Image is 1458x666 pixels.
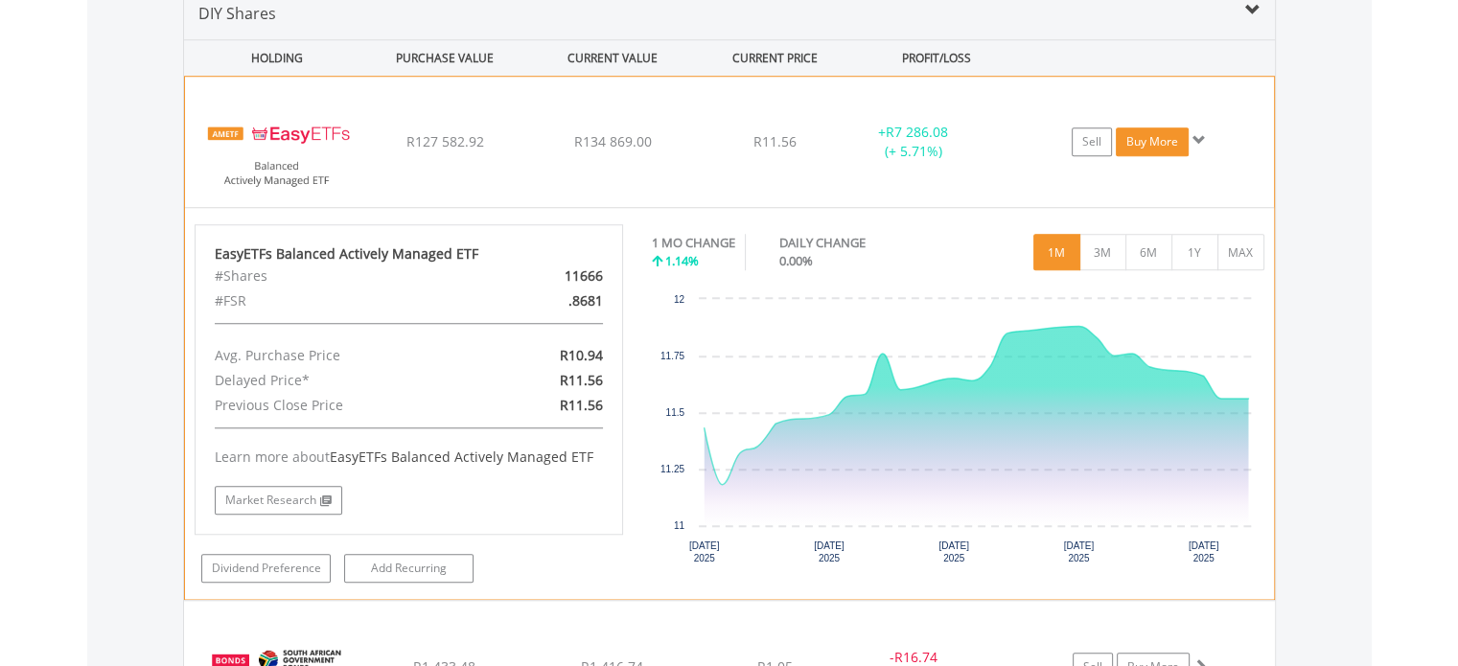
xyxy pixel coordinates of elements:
[195,101,359,202] img: EQU.ZA.EASYBF.png
[698,40,850,76] div: CURRENT PRICE
[1116,127,1189,156] a: Buy More
[200,264,478,288] div: #Shares
[660,351,684,361] text: 11.75
[1079,234,1126,270] button: 3M
[200,343,478,368] div: Avg. Purchase Price
[363,40,527,76] div: PURCHASE VALUE
[531,40,695,76] div: CURRENT VALUE
[886,123,948,141] span: R7 286.08
[841,123,984,161] div: + (+ 5.71%)
[200,368,478,393] div: Delayed Price*
[674,520,685,531] text: 11
[215,244,604,264] div: EasyETFs Balanced Actively Managed ETF
[1125,234,1172,270] button: 6M
[674,294,685,305] text: 12
[1064,540,1095,563] text: [DATE] 2025
[560,346,603,364] span: R10.94
[665,252,699,269] span: 1.14%
[938,540,969,563] text: [DATE] 2025
[573,132,651,150] span: R134 869.00
[560,371,603,389] span: R11.56
[652,234,735,252] div: 1 MO CHANGE
[1217,234,1264,270] button: MAX
[185,40,359,76] div: HOLDING
[198,3,276,24] span: DIY Shares
[1072,127,1112,156] a: Sell
[560,396,603,414] span: R11.56
[478,264,617,288] div: 11666
[478,288,617,313] div: .8681
[855,40,1019,76] div: PROFIT/LOSS
[215,486,342,515] a: Market Research
[344,554,474,583] a: Add Recurring
[1171,234,1218,270] button: 1Y
[1033,234,1080,270] button: 1M
[330,448,593,466] span: EasyETFs Balanced Actively Managed ETF
[753,132,797,150] span: R11.56
[660,464,684,474] text: 11.25
[779,252,813,269] span: 0.00%
[894,648,937,666] span: R16.74
[666,407,685,418] text: 11.5
[652,289,1263,577] svg: Interactive chart
[200,288,478,313] div: #FSR
[201,554,331,583] a: Dividend Preference
[405,132,483,150] span: R127 582.92
[814,540,845,563] text: [DATE] 2025
[215,448,604,467] div: Learn more about
[652,289,1264,577] div: Chart. Highcharts interactive chart.
[200,393,478,418] div: Previous Close Price
[689,540,720,563] text: [DATE] 2025
[1189,540,1219,563] text: [DATE] 2025
[779,234,933,252] div: DAILY CHANGE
